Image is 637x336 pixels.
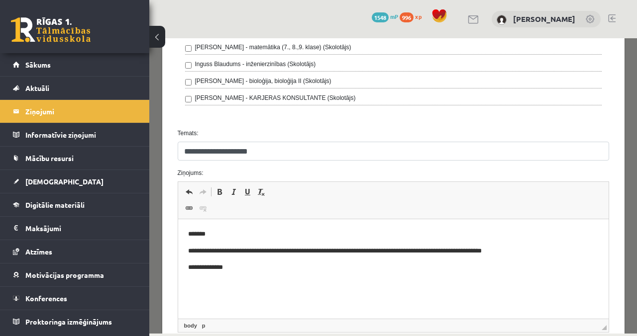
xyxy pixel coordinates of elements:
[46,38,182,47] label: [PERSON_NAME] - bioloģija, bioloģija II (Skolotājs)
[46,55,207,64] label: [PERSON_NAME] - KARJERAS KONSULTANTE (Skolotājs)
[105,147,119,160] a: Убрать форматирование
[47,147,61,160] a: Повторить (⌘+Y)
[13,123,137,146] a: Informatīvie ziņojumi
[13,100,137,123] a: Ziņojumi
[33,147,47,160] a: Отменить (⌘+Z)
[47,164,61,176] a: Убрать ссылку
[13,170,137,193] a: [DEMOGRAPHIC_DATA]
[400,12,426,20] a: 996 xp
[46,4,202,13] label: [PERSON_NAME] - matemātika (7., 8.,9. klase) (Skolotājs)
[513,14,575,24] a: [PERSON_NAME]
[13,310,137,333] a: Proktoringa izmēģinājums
[77,147,91,160] a: Курсив (⌘+I)
[33,164,47,176] a: Вставить/Редактировать ссылку (⌘+K)
[13,287,137,310] a: Konferences
[25,217,137,240] legend: Maksājumi
[497,15,507,25] img: Jana Sarkaniča
[13,217,137,240] a: Maksājumi
[13,77,137,99] a: Aktuāli
[415,12,422,20] span: xp
[91,147,105,160] a: Подчеркнутый (⌘+U)
[29,181,459,280] iframe: Визуальный текстовый редактор, wiswyg-editor-47433833736720-1759956210-97
[25,154,74,163] span: Mācību resursi
[13,240,137,263] a: Atzīmes
[25,270,104,279] span: Motivācijas programma
[13,193,137,216] a: Digitālie materiāli
[25,200,85,209] span: Digitālie materiāli
[63,147,77,160] a: Полужирный (⌘+B)
[25,123,137,146] legend: Informatīvie ziņojumi
[13,53,137,76] a: Sākums
[372,12,398,20] a: 1548 mP
[13,263,137,286] a: Motivācijas programma
[21,90,467,99] label: Temats:
[25,100,137,123] legend: Ziņojumi
[25,84,49,92] span: Aktuāli
[390,12,398,20] span: mP
[13,147,137,169] a: Mācību resursi
[11,17,91,42] a: Rīgas 1. Tālmācības vidusskola
[452,287,457,292] span: Перетащите для изменения размера
[33,283,50,292] a: Элемент body
[25,294,67,303] span: Konferences
[46,21,167,30] label: Inguss Blaudums - inženierzinības (Skolotājs)
[25,60,51,69] span: Sākums
[25,317,112,326] span: Proktoringa izmēģinājums
[21,130,467,139] label: Ziņojums:
[372,12,389,22] span: 1548
[51,283,58,292] a: Элемент p
[25,177,104,186] span: [DEMOGRAPHIC_DATA]
[400,12,414,22] span: 996
[25,247,52,256] span: Atzīmes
